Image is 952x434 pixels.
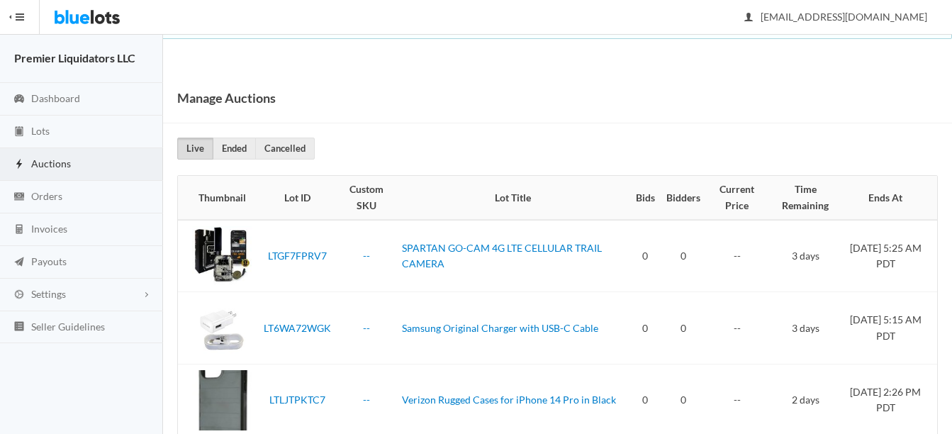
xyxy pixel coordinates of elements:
[842,176,937,220] th: Ends At
[661,292,706,365] td: 0
[768,220,842,292] td: 3 days
[661,176,706,220] th: Bidders
[177,87,276,108] h1: Manage Auctions
[12,289,26,302] ion-icon: cog
[842,220,937,292] td: [DATE] 5:25 AM PDT
[268,250,327,262] a: LTGF7FPRV7
[706,220,768,292] td: --
[31,321,105,333] span: Seller Guidelines
[31,190,62,202] span: Orders
[396,176,630,220] th: Lot Title
[842,292,937,365] td: [DATE] 5:15 AM PDT
[741,11,756,25] ion-icon: person
[31,157,71,169] span: Auctions
[12,126,26,139] ion-icon: clipboard
[255,138,315,160] a: Cancelled
[402,394,616,406] a: Verizon Rugged Cases for iPhone 14 Pro in Black
[12,223,26,237] ion-icon: calculator
[31,288,66,300] span: Settings
[12,321,26,334] ion-icon: list box
[661,220,706,292] td: 0
[630,292,661,365] td: 0
[14,51,135,65] strong: Premier Liquidators LLC
[363,250,370,262] a: --
[402,242,602,270] a: SPARTAN GO-CAM 4G LTE CELLULAR TRAIL CAMERA
[402,322,598,334] a: Samsung Original Charger with USB-C Cable
[178,176,258,220] th: Thumbnail
[363,322,370,334] a: --
[12,93,26,106] ion-icon: speedometer
[31,255,67,267] span: Payouts
[269,394,325,406] a: LTLJTPKTC7
[12,158,26,172] ion-icon: flash
[768,176,842,220] th: Time Remaining
[12,256,26,269] ion-icon: paper plane
[337,176,396,220] th: Custom SKU
[31,92,80,104] span: Dashboard
[630,176,661,220] th: Bids
[213,138,256,160] a: Ended
[706,176,768,220] th: Current Price
[745,11,927,23] span: [EMAIL_ADDRESS][DOMAIN_NAME]
[12,191,26,204] ion-icon: cash
[258,176,337,220] th: Lot ID
[31,223,67,235] span: Invoices
[768,292,842,365] td: 3 days
[264,322,331,334] a: LT6WA72WGK
[177,138,213,160] a: Live
[630,220,661,292] td: 0
[31,125,50,137] span: Lots
[363,394,370,406] a: --
[706,292,768,365] td: --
